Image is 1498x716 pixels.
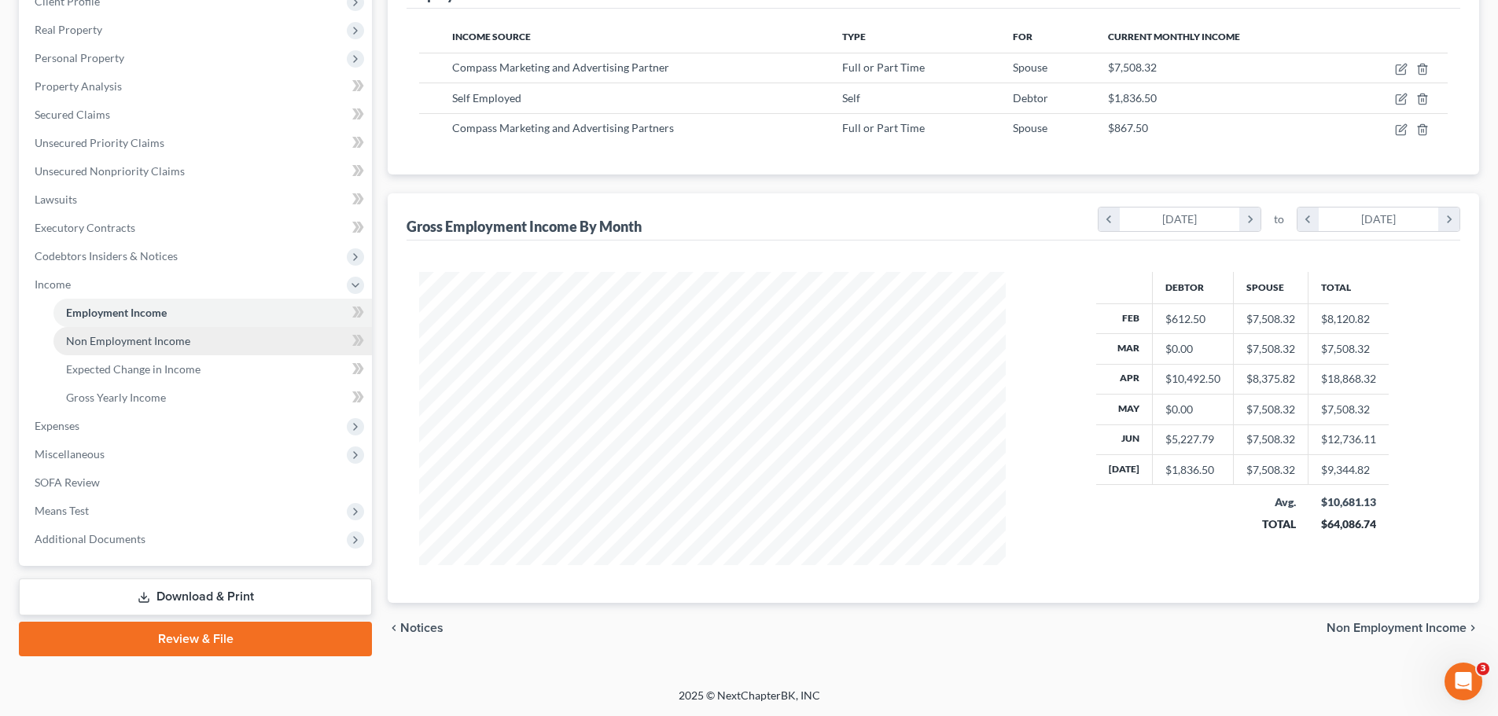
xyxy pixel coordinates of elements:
[1165,462,1220,478] div: $1,836.50
[1096,424,1153,454] th: Jun
[1274,211,1284,227] span: to
[842,91,860,105] span: Self
[22,101,372,129] a: Secured Claims
[19,578,372,615] a: Download & Print
[1308,334,1389,364] td: $7,508.32
[842,31,866,42] span: Type
[1165,371,1220,387] div: $10,492.50
[1165,311,1220,327] div: $612.50
[35,475,100,489] span: SOFA Review
[35,419,79,432] span: Expenses
[35,108,110,121] span: Secured Claims
[1108,91,1157,105] span: $1,836.50
[1246,431,1295,447] div: $7,508.32
[22,185,372,214] a: Lawsuits
[407,217,642,236] div: Gross Employment Income By Month
[400,622,444,634] span: Notices
[1321,516,1377,532] div: $64,086.74
[22,468,372,497] a: SOFA Review
[1246,341,1295,357] div: $7,508.32
[1246,402,1295,417] div: $7,508.32
[1165,341,1220,357] div: $0.00
[22,157,372,185] a: Unsecured Nonpriority Claims
[1096,303,1153,333] th: Feb
[1096,364,1153,394] th: Apr
[35,79,122,93] span: Property Analysis
[35,193,77,206] span: Lawsuits
[1467,622,1479,634] i: chevron_right
[1239,207,1261,231] i: chevron_right
[842,61,925,74] span: Full or Part Time
[35,277,71,291] span: Income
[19,622,372,656] a: Review & File
[1321,494,1377,510] div: $10,681.13
[35,447,105,461] span: Miscellaneous
[1246,494,1296,510] div: Avg.
[66,306,167,319] span: Employment Income
[1308,272,1389,303] th: Total
[1013,61,1047,74] span: Spouse
[1108,121,1148,134] span: $867.50
[1096,334,1153,364] th: Mar
[1108,61,1157,74] span: $7,508.32
[1297,207,1319,231] i: chevron_left
[1308,303,1389,333] td: $8,120.82
[66,334,190,347] span: Non Employment Income
[1165,431,1220,447] div: $5,227.79
[35,23,102,36] span: Real Property
[1246,371,1295,387] div: $8,375.82
[1327,622,1479,634] button: Non Employment Income chevron_right
[1246,462,1295,478] div: $7,508.32
[1234,272,1308,303] th: Spouse
[452,61,669,74] span: Compass Marketing and Advertising Partner
[1308,364,1389,394] td: $18,868.32
[1445,663,1482,700] iframe: Intercom live chat
[1096,455,1153,485] th: [DATE]
[53,327,372,355] a: Non Employment Income
[842,121,925,134] span: Full or Part Time
[1246,516,1296,532] div: TOTAL
[66,391,166,404] span: Gross Yearly Income
[35,136,164,149] span: Unsecured Priority Claims
[22,72,372,101] a: Property Analysis
[22,129,372,157] a: Unsecured Priority Claims
[1096,395,1153,424] th: May
[1327,622,1467,634] span: Non Employment Income
[1153,272,1234,303] th: Debtor
[1438,207,1459,231] i: chevron_right
[1319,207,1439,231] div: [DATE]
[1308,455,1389,485] td: $9,344.82
[53,384,372,412] a: Gross Yearly Income
[1099,207,1120,231] i: chevron_left
[35,504,89,517] span: Means Test
[66,362,201,376] span: Expected Change in Income
[35,249,178,263] span: Codebtors Insiders & Notices
[1108,31,1240,42] span: Current Monthly Income
[301,688,1198,716] div: 2025 © NextChapterBK, INC
[22,214,372,242] a: Executory Contracts
[35,532,145,545] span: Additional Documents
[1308,424,1389,454] td: $12,736.11
[1013,91,1048,105] span: Debtor
[1477,663,1489,675] span: 3
[1308,395,1389,424] td: $7,508.32
[1120,207,1240,231] div: [DATE]
[35,221,135,234] span: Executory Contracts
[1013,121,1047,134] span: Spouse
[452,31,531,42] span: Income Source
[53,299,372,327] a: Employment Income
[452,91,521,105] span: Self Employed
[35,164,185,178] span: Unsecured Nonpriority Claims
[1246,311,1295,327] div: $7,508.32
[452,121,674,134] span: Compass Marketing and Advertising Partners
[1013,31,1032,42] span: For
[388,622,444,634] button: chevron_left Notices
[53,355,372,384] a: Expected Change in Income
[388,622,400,634] i: chevron_left
[35,51,124,64] span: Personal Property
[1165,402,1220,417] div: $0.00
